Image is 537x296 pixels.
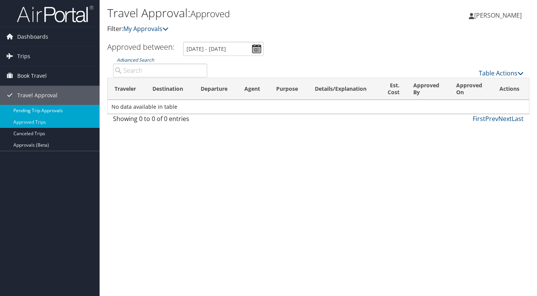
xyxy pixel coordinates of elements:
input: Advanced Search [113,64,207,77]
a: Advanced Search [117,57,154,63]
th: Est. Cost: activate to sort column ascending [379,78,406,100]
p: Filter: [107,24,389,34]
a: Table Actions [479,69,524,77]
div: Showing 0 to 0 of 0 entries [113,114,207,127]
th: Details/Explanation [308,78,379,100]
small: Approved [190,7,230,20]
span: Book Travel [17,66,47,85]
span: Travel Approval [17,86,57,105]
th: Traveler: activate to sort column ascending [108,78,146,100]
a: Next [498,114,512,123]
h1: Travel Approval: [107,5,389,21]
input: [DATE] - [DATE] [183,42,264,56]
th: Agent [237,78,269,100]
a: My Approvals [123,25,169,33]
th: Purpose [269,78,308,100]
td: No data available in table [108,100,529,114]
span: [PERSON_NAME] [474,11,522,20]
a: Prev [485,114,498,123]
a: Last [512,114,524,123]
span: Trips [17,47,30,66]
img: airportal-logo.png [17,5,93,23]
th: Approved By: activate to sort column ascending [406,78,449,100]
th: Actions [493,78,529,100]
th: Destination: activate to sort column ascending [146,78,193,100]
h3: Approved between: [107,42,175,52]
a: [PERSON_NAME] [469,4,529,27]
span: Dashboards [17,27,48,46]
th: Departure: activate to sort column ascending [194,78,238,100]
a: First [473,114,485,123]
th: Approved On: activate to sort column ascending [449,78,492,100]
